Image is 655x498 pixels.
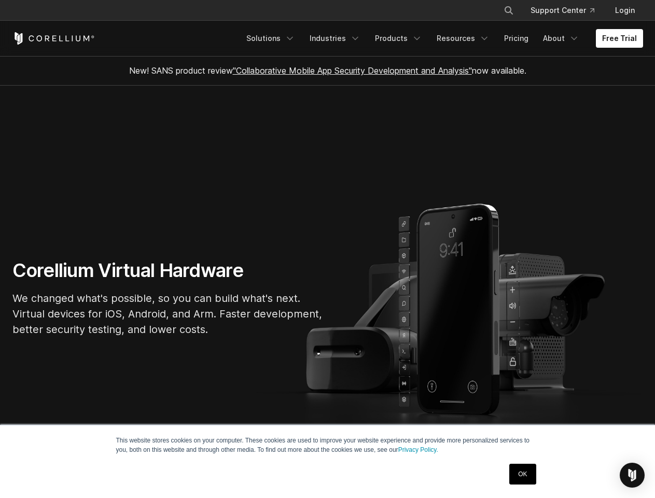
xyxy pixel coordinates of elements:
p: This website stores cookies on your computer. These cookies are used to improve your website expe... [116,436,539,454]
a: About [537,29,586,48]
a: Login [607,1,643,20]
a: Industries [303,29,367,48]
a: OK [509,464,536,485]
div: Open Intercom Messenger [620,463,645,488]
div: Navigation Menu [240,29,643,48]
button: Search [499,1,518,20]
a: Corellium Home [12,32,95,45]
span: New! SANS product review now available. [129,65,526,76]
a: Pricing [498,29,535,48]
a: Products [369,29,428,48]
a: Privacy Policy. [398,446,438,453]
a: Free Trial [596,29,643,48]
a: Solutions [240,29,301,48]
a: "Collaborative Mobile App Security Development and Analysis" [233,65,472,76]
div: Navigation Menu [491,1,643,20]
a: Support Center [522,1,603,20]
p: We changed what's possible, so you can build what's next. Virtual devices for iOS, Android, and A... [12,290,324,337]
h1: Corellium Virtual Hardware [12,259,324,282]
a: Resources [430,29,496,48]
